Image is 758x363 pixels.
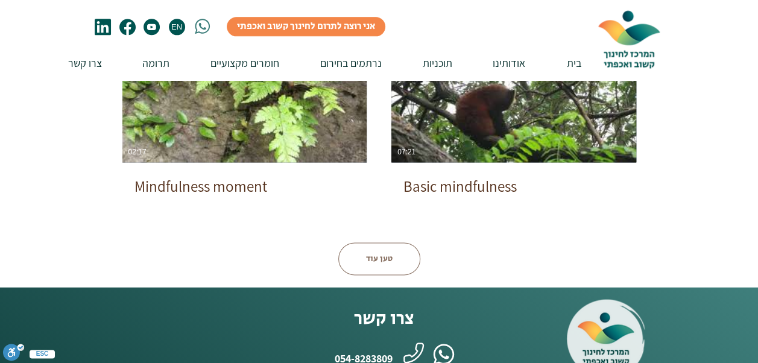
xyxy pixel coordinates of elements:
a: אני רוצה לתרום לחינוך קשוב ואכפתי [227,17,385,36]
p: צרו קשר [62,46,108,80]
a: תרומה [111,46,178,80]
p: בית [561,46,587,80]
iframe: Wix Chat [592,311,758,363]
button: Basic mindfulness [391,162,636,195]
svg: פייסבוק [119,19,136,35]
svg: youtube [144,19,160,35]
button: Mindfulness moment [122,162,367,195]
h3: Mindfulness moment [134,177,267,195]
button: טען עוד [338,242,420,275]
a: נרתמים בחירום [288,46,391,80]
p: חומרים מקצועיים [204,46,285,80]
nav: אתר [37,46,590,80]
div: 02:17 [128,148,147,156]
a: צרו קשר [37,46,111,80]
a: בית [534,46,590,80]
h3: Basic mindfulness [403,177,517,195]
svg: whatsapp [195,19,210,34]
span: EN [169,22,183,31]
span: אני רוצה לתרום לחינוך קשוב ואכפתי [237,20,375,33]
p: נרתמים בחירום [314,46,388,80]
a: EN [169,19,185,35]
p: תרומה [136,46,175,80]
span: צרו קשר [354,305,414,332]
p: תוכניות [417,46,458,80]
p: אודותינו [487,46,531,80]
a: חומרים מקצועיים [178,46,288,80]
a: תוכניות [391,46,461,80]
div: 07:21 [397,148,415,156]
a: אודותינו [461,46,534,80]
